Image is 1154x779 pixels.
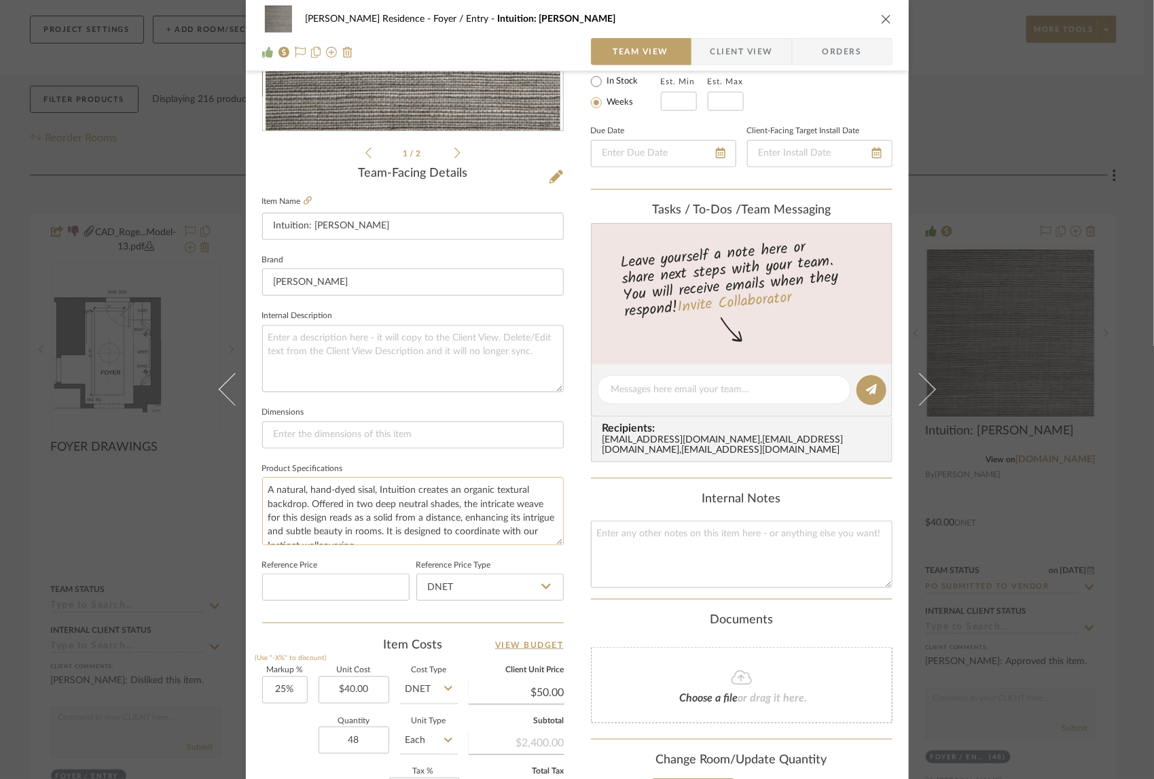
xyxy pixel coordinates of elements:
[469,667,564,674] label: Client Unit Price
[589,232,894,324] div: Leave yourself a note here or share next steps with your team. You will receive emails when they ...
[880,13,892,25] button: close
[591,753,892,768] div: Change Room/Update Quantity
[676,286,792,320] a: Invite Collaborator
[434,14,498,24] span: Foyer / Entry
[602,435,886,457] div: [EMAIL_ADDRESS][DOMAIN_NAME] , [EMAIL_ADDRESS][DOMAIN_NAME] , [EMAIL_ADDRESS][DOMAIN_NAME]
[262,562,318,569] label: Reference Price
[710,38,773,65] span: Client View
[469,729,564,754] div: $2,400.00
[591,140,736,167] input: Enter Due Date
[342,47,353,58] img: Remove from project
[262,667,308,674] label: Markup %
[262,213,564,240] input: Enter Item Name
[591,128,625,135] label: Due Date
[400,718,458,725] label: Unit Type
[591,73,661,111] mat-radio-group: Select item type
[319,667,389,674] label: Unit Cost
[416,150,422,158] span: 2
[602,422,886,434] span: Recipients:
[262,5,295,33] img: 625e4a26-13a1-474c-a68f-42bd3dfdcbfe_48x40.jpg
[591,203,892,218] div: team Messaging
[262,466,343,472] label: Product Specifications
[262,637,564,653] div: Item Costs
[262,196,312,207] label: Item Name
[389,768,458,775] label: Tax %
[498,14,616,24] span: Intuition: [PERSON_NAME]
[591,613,892,628] div: Documents
[416,562,491,569] label: Reference Price Type
[661,77,696,86] label: Est. Min
[738,693,808,704] span: or drag it here.
[605,75,638,88] label: In Stock
[410,150,416,158] span: /
[680,693,738,704] span: Choose a file
[262,269,564,296] input: Enter Brand
[403,150,410,158] span: 1
[400,667,458,674] label: Cost Type
[808,38,877,65] span: Orders
[469,768,564,775] label: Total Tax
[306,14,434,24] span: [PERSON_NAME] Residence
[262,409,304,416] label: Dimensions
[262,313,333,319] label: Internal Description
[708,77,744,86] label: Est. Max
[469,718,564,725] label: Subtotal
[262,257,284,264] label: Brand
[262,421,564,449] input: Enter the dimensions of this item
[747,128,860,135] label: Client-Facing Target Install Date
[747,140,892,167] input: Enter Install Date
[319,718,389,725] label: Quantity
[652,204,741,216] span: Tasks / To-Dos /
[262,167,564,181] div: Team-Facing Details
[591,492,892,507] div: Internal Notes
[495,637,564,653] a: View Budget
[605,97,634,109] label: Weeks
[613,38,669,65] span: Team View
